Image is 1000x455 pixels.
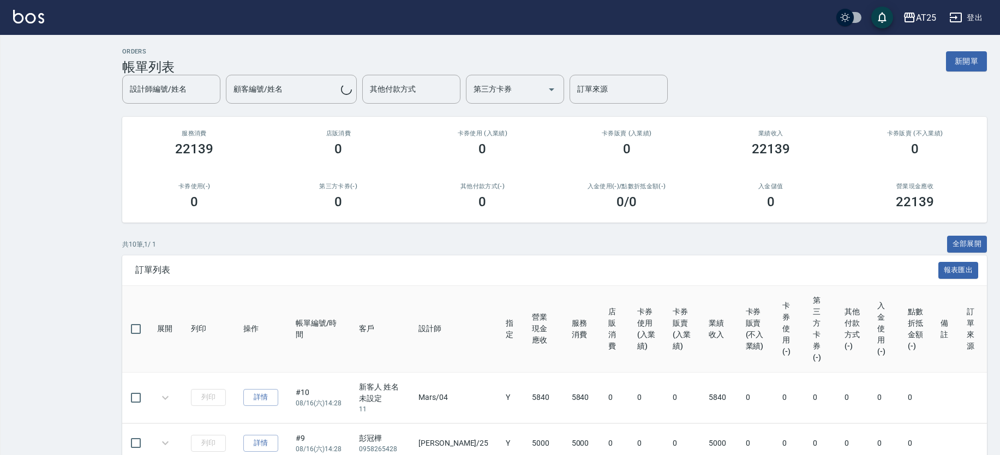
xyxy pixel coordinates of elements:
td: 0 [774,372,804,423]
p: 08/16 (六) 14:28 [296,398,342,408]
h3: 0 [478,141,486,157]
td: 0 [836,372,869,423]
th: 業績收入 [700,286,737,373]
td: Mars /04 [410,372,497,423]
button: 全部展開 [947,236,987,253]
th: 卡券使用(-) [774,286,804,373]
h2: 卡券使用(-) [135,183,253,190]
p: 0958265428 [359,444,401,454]
p: 08/16 (六) 14:28 [296,444,342,454]
h3: 22139 [752,141,790,157]
h2: 其他付款方式(-) [423,183,541,190]
td: Y [497,372,523,423]
a: 報表匯出 [938,264,979,274]
button: AT25 [899,7,941,29]
th: 列印 [182,286,235,373]
h2: 卡券使用 (入業績) [423,130,541,137]
td: 0 [664,372,700,423]
th: 卡券販賣 (入業績) [664,286,700,373]
h2: 卡券販賣 (不入業績) [856,130,974,137]
div: AT25 [916,11,936,25]
h3: 0 [334,194,342,209]
h2: 業績收入 [712,130,830,137]
th: 其他付款方式(-) [836,286,869,373]
a: 詳情 [243,435,278,452]
th: 指定 [497,286,523,373]
h3: 0 [623,141,631,157]
img: Logo [13,10,44,23]
h2: 營業現金應收 [856,183,974,190]
td: 0 [737,372,774,423]
h3: 0 /0 [616,194,637,209]
button: Open [543,81,560,98]
th: 點數折抵金額(-) [899,286,932,373]
h3: 0 [478,194,486,209]
h3: 0 [767,194,775,209]
th: 卡券使用 (入業績) [628,286,664,373]
a: 詳情 [243,389,278,406]
h3: 0 [911,141,919,157]
button: 登出 [945,8,987,28]
h2: 第三方卡券(-) [279,183,397,190]
th: 服務消費 [563,286,600,373]
div: 彭冠樺 [359,433,401,444]
th: 操作 [235,286,287,373]
th: 營業現金應收 [523,286,562,373]
span: 訂單列表 [135,265,938,276]
a: 新開單 [946,56,987,66]
td: #10 [287,372,350,423]
p: 共 10 筆, 1 / 1 [122,240,156,249]
h2: ORDERS [122,48,175,55]
th: 展開 [148,286,182,373]
th: 卡券販賣 (不入業績) [737,286,774,373]
h3: 0 [334,141,342,157]
td: 0 [600,372,628,423]
button: 新開單 [946,51,987,71]
td: 5840 [523,372,562,423]
h3: 服務消費 [135,130,253,137]
h2: 入金儲值 [712,183,830,190]
td: 0 [804,372,836,423]
h3: 22139 [896,194,934,209]
button: 報表匯出 [938,262,979,279]
h3: 22139 [175,141,213,157]
th: 帳單編號/時間 [287,286,350,373]
td: 0 [899,372,932,423]
h3: 帳單列表 [122,59,175,75]
th: 第三方卡券(-) [804,286,836,373]
th: 入金使用(-) [869,286,899,373]
h3: 0 [190,194,198,209]
th: 備註 [932,286,958,373]
th: 店販消費 [600,286,628,373]
td: 0 [869,372,899,423]
h2: 入金使用(-) /點數折抵金額(-) [567,183,685,190]
td: 5840 [700,372,737,423]
th: 客戶 [350,286,410,373]
th: 訂單來源 [958,286,987,373]
h2: 卡券販賣 (入業績) [567,130,685,137]
button: save [871,7,893,28]
td: 0 [628,372,664,423]
h2: 店販消費 [279,130,397,137]
th: 設計師 [410,286,497,373]
div: 新客人 姓名未設定 [359,381,401,404]
td: 5840 [563,372,600,423]
p: 11 [359,404,401,414]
